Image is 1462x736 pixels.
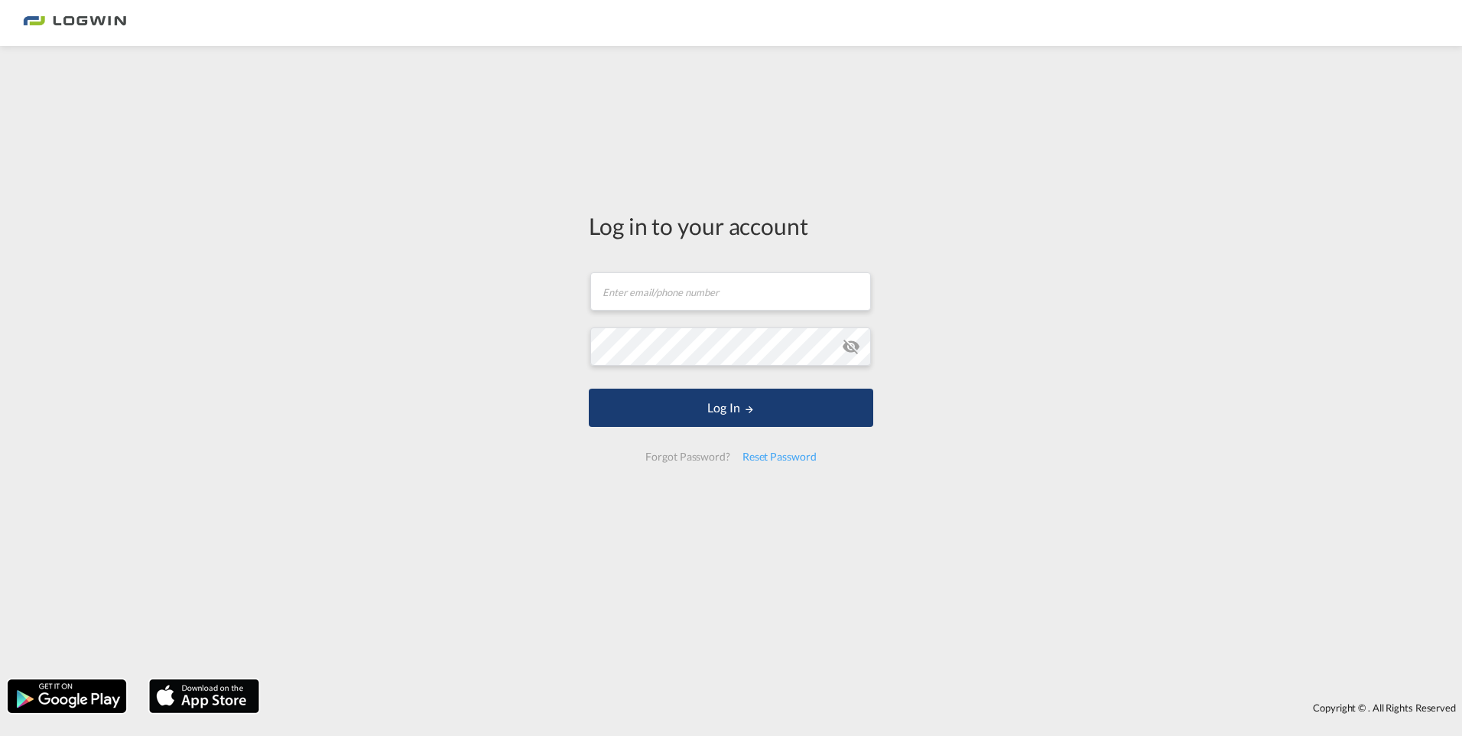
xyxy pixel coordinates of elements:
input: Enter email/phone number [590,272,871,311]
button: LOGIN [589,389,873,427]
div: Copyright © . All Rights Reserved [267,695,1462,721]
img: 2761ae10d95411efa20a1f5e0282d2d7.png [23,6,126,41]
img: google.png [6,678,128,715]
md-icon: icon-eye-off [842,337,860,356]
img: apple.png [148,678,261,715]
div: Log in to your account [589,210,873,242]
div: Forgot Password? [639,443,736,471]
div: Reset Password [736,443,823,471]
